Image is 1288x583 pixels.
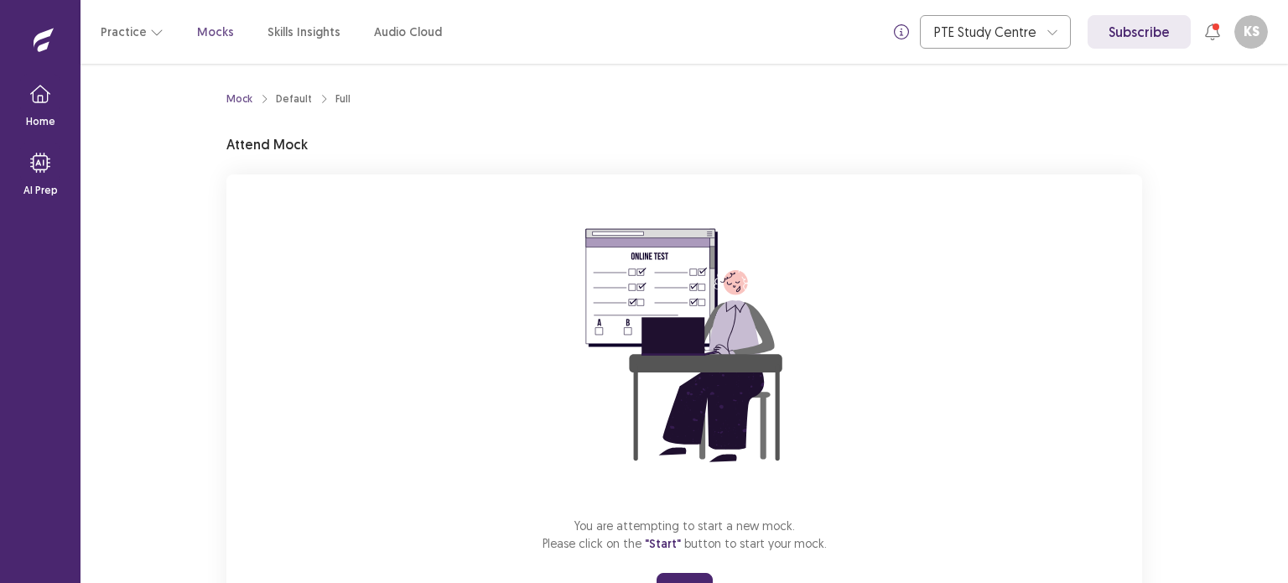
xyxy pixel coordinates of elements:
span: "Start" [645,536,681,551]
nav: breadcrumb [226,91,351,107]
button: KS [1234,15,1268,49]
p: Attend Mock [226,134,308,154]
p: You are attempting to start a new mock. Please click on the button to start your mock. [543,517,827,553]
div: PTE Study Centre [934,16,1038,48]
img: attend-mock [533,195,835,497]
a: Skills Insights [267,23,340,41]
button: info [886,17,917,47]
a: Mocks [197,23,234,41]
p: Home [26,114,55,129]
a: Mock [226,91,252,107]
button: Practice [101,17,164,47]
p: AI Prep [23,183,58,198]
div: Default [276,91,312,107]
a: Subscribe [1088,15,1191,49]
div: Full [335,91,351,107]
a: Audio Cloud [374,23,442,41]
